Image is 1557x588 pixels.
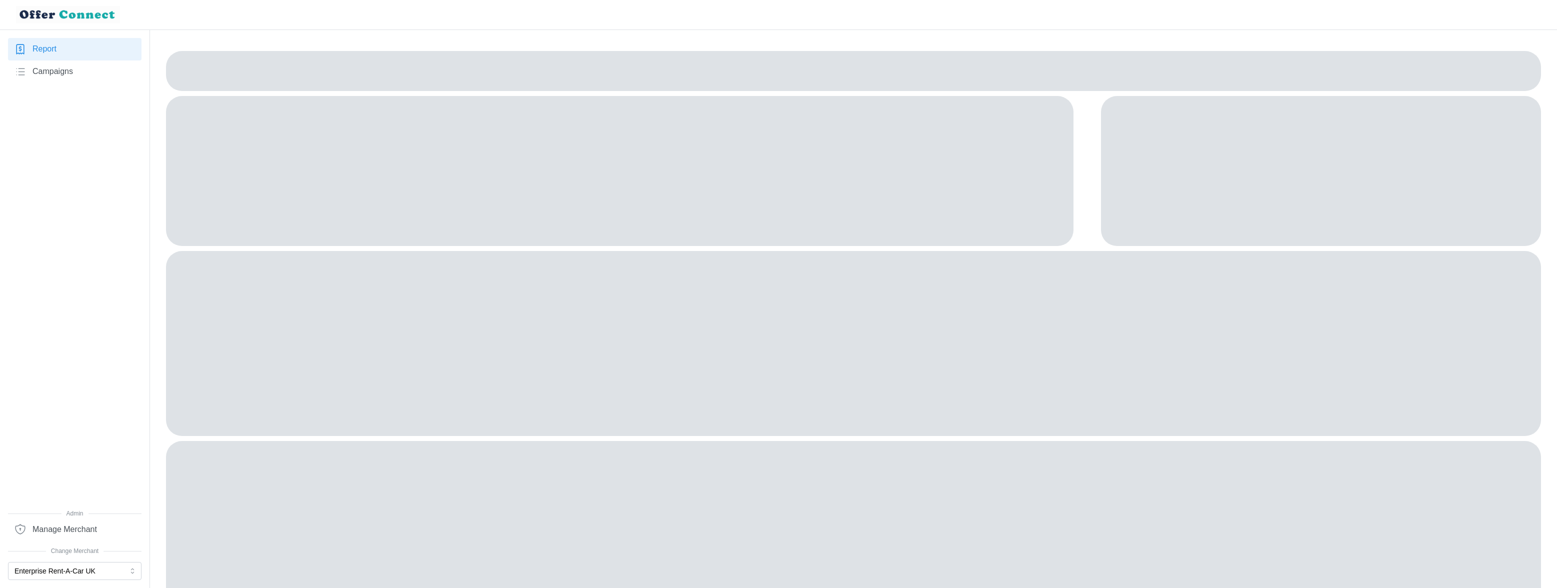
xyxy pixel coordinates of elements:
span: Campaigns [32,65,73,78]
span: Report [32,43,56,55]
button: Enterprise Rent-A-Car UK [8,562,141,580]
a: Campaigns [8,60,141,83]
span: Manage Merchant [32,523,97,536]
img: loyalBe Logo [16,6,120,23]
span: Admin [8,509,141,518]
span: Change Merchant [8,546,141,556]
a: Manage Merchant [8,518,141,540]
a: Report [8,38,141,60]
